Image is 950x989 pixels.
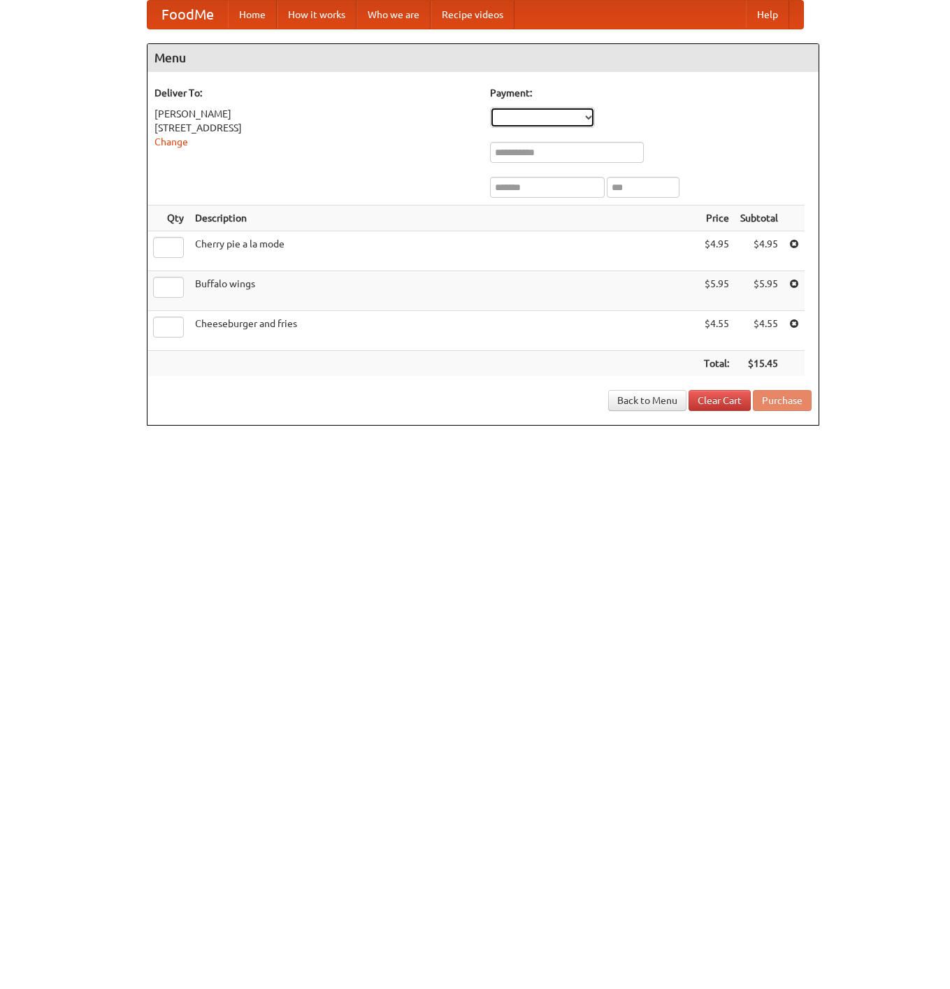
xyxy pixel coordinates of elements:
[154,121,476,135] div: [STREET_ADDRESS]
[746,1,789,29] a: Help
[689,390,751,411] a: Clear Cart
[735,231,784,271] td: $4.95
[735,271,784,311] td: $5.95
[735,311,784,351] td: $4.55
[431,1,514,29] a: Recipe videos
[357,1,431,29] a: Who we are
[189,271,698,311] td: Buffalo wings
[189,231,698,271] td: Cherry pie a la mode
[698,205,735,231] th: Price
[189,311,698,351] td: Cheeseburger and fries
[608,390,686,411] a: Back to Menu
[277,1,357,29] a: How it works
[698,231,735,271] td: $4.95
[228,1,277,29] a: Home
[147,1,228,29] a: FoodMe
[698,351,735,377] th: Total:
[753,390,812,411] button: Purchase
[147,44,819,72] h4: Menu
[154,136,188,147] a: Change
[147,205,189,231] th: Qty
[698,271,735,311] td: $5.95
[154,86,476,100] h5: Deliver To:
[735,351,784,377] th: $15.45
[735,205,784,231] th: Subtotal
[698,311,735,351] td: $4.55
[189,205,698,231] th: Description
[154,107,476,121] div: [PERSON_NAME]
[490,86,812,100] h5: Payment:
